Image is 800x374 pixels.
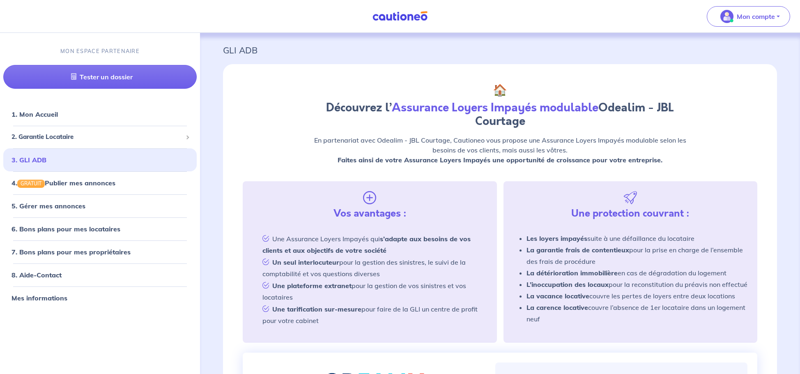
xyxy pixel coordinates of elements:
[526,303,588,312] strong: La carence locative
[60,47,140,55] p: MON ESPACE PARTENAIRE
[11,225,120,233] a: 6. Bons plans pour mes locataires
[526,246,629,254] strong: La garantie frais de contentieux
[253,233,487,256] li: Une Assurance Loyers Impayés qui
[307,101,693,129] h3: Découvrez l’ Odealim - JBL Courtage
[11,271,62,279] a: 8. Aide-Contact
[392,99,598,116] strong: Assurance Loyers Impayés modulable
[11,156,46,164] a: 3. GLI ADB
[3,175,197,191] div: 4.GRATUITPublier mes annonces
[526,267,748,279] li: en cas de dégradation du logement
[526,244,748,267] li: pour la prise en charge de l’ensemble des frais de procédure
[369,11,431,21] img: Cautioneo
[571,208,689,219] h4: Une protection couvrant :
[11,110,58,118] a: 1. Mon Accueil
[3,267,197,283] div: 8. Aide-Contact
[11,248,131,256] a: 7. Bons plans pour mes propriétaires
[11,132,182,142] span: 2. Garantie Locataire
[11,179,115,187] a: 4.GRATUITPublier mes annonces
[3,106,197,122] div: 1. Mon Accueil
[307,135,693,165] p: En partenariat avec Odealim - JBL Courtage, Cautioneo vous propose une Assurance Loyers Impayés m...
[338,156,662,164] strong: Faites ainsi de votre Assurance Loyers Impayés une opportunité de croissance pour votre entreprise.
[737,12,775,21] p: Mon compte
[3,221,197,237] div: 6. Bons plans pour mes locataires
[720,10,733,23] img: illu_account_valid_menu.svg
[3,198,197,214] div: 5. Gérer mes annonces
[526,233,748,244] li: suite à une défaillance du locataire
[223,43,777,58] p: GLI ADB
[526,302,748,325] li: couvre l’absence de 1er locataire dans un logement neuf
[272,282,352,290] strong: Une plateforme extranet
[253,279,487,303] li: pour la gestion de vos sinistres et vos locataires
[526,290,748,302] li: couvre les pertes de loyers entre deux locations
[3,129,197,145] div: 2. Garantie Locataire
[262,235,471,254] strong: s’adapte aux besoins de vos clients et aux objectifs de votre société
[253,303,487,326] li: pour faire de la GLI un centre de profit pour votre cabinet
[526,280,609,289] strong: L’inoccupation des locaux
[3,244,197,260] div: 7. Bons plans pour mes propriétaires
[526,269,618,277] strong: La détérioration immobilière
[526,292,589,300] strong: La vacance locative
[3,152,197,168] div: 3. GLI ADB
[11,294,67,302] a: Mes informations
[11,202,85,210] a: 5. Gérer mes annonces
[526,234,587,242] strong: Les loyers impayés
[526,279,748,290] li: pour la reconstitution du préavis non effectué
[333,208,406,219] h4: Vos avantages :
[272,305,361,313] strong: Une tarification sur-mesure
[707,6,790,27] button: illu_account_valid_menu.svgMon compte
[3,290,197,306] div: Mes informations
[253,256,487,279] li: pour la gestion des sinistres, le suivi de la comptabilité et vos questions diverses
[272,258,339,266] strong: Un seul interlocuteur
[307,84,693,98] h3: 🏠
[3,65,197,89] a: Tester un dossier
